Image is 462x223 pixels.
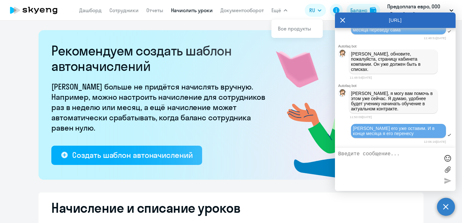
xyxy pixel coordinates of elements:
span: Ещё [271,6,281,14]
button: Балансbalance [346,4,380,17]
img: bot avatar [338,89,346,99]
div: Autofaq bot [338,84,456,88]
time: 11:50:09[DATE] [350,115,372,119]
label: Лимит 10 файлов [443,165,452,174]
img: bot avatar [338,50,346,59]
time: 11:48:54[DATE] [350,76,372,79]
span: RU [309,6,315,14]
h2: Рекомендуем создать шаблон автоначислений [51,43,269,74]
p: [PERSON_NAME] больше не придётся начислять вручную. Например, можно настроить начисление для сотр... [51,81,269,133]
span: [PERSON_NAME] его уже оставим. И в конце месяца я его перенесу [353,126,436,136]
p: Предоплата евро, ООО «Роял Арк Армения» [387,3,447,18]
button: RU [305,4,326,17]
p: [PERSON_NAME], обновите, пожалуйста, страницу кабинета компании. Он уже должен быть в списках. [351,51,436,72]
div: Создать шаблон автоначислений [72,150,193,160]
a: Сотрудники [109,7,139,13]
a: Документооборот [220,7,264,13]
p: [PERSON_NAME], я могу вам помочь в этом уже сейчас. Я думаю, удобнее будет ученику начинать обуче... [351,91,436,111]
time: 12:06:16[DATE] [424,140,446,143]
a: Отчеты [146,7,163,13]
h2: Начисление и списание уроков [51,200,411,216]
a: Начислить уроки [171,7,213,13]
div: Autofaq bot [338,44,456,48]
time: 11:48:51[DATE] [424,36,446,40]
img: balance [370,7,376,13]
button: Предоплата евро, ООО «Роял Арк Армения» [384,3,457,18]
div: Баланс [350,6,367,14]
button: Создать шаблон автоначислений [51,146,202,165]
button: Ещё [271,4,287,17]
a: Дашборд [79,7,102,13]
a: Все продукты [278,25,311,32]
